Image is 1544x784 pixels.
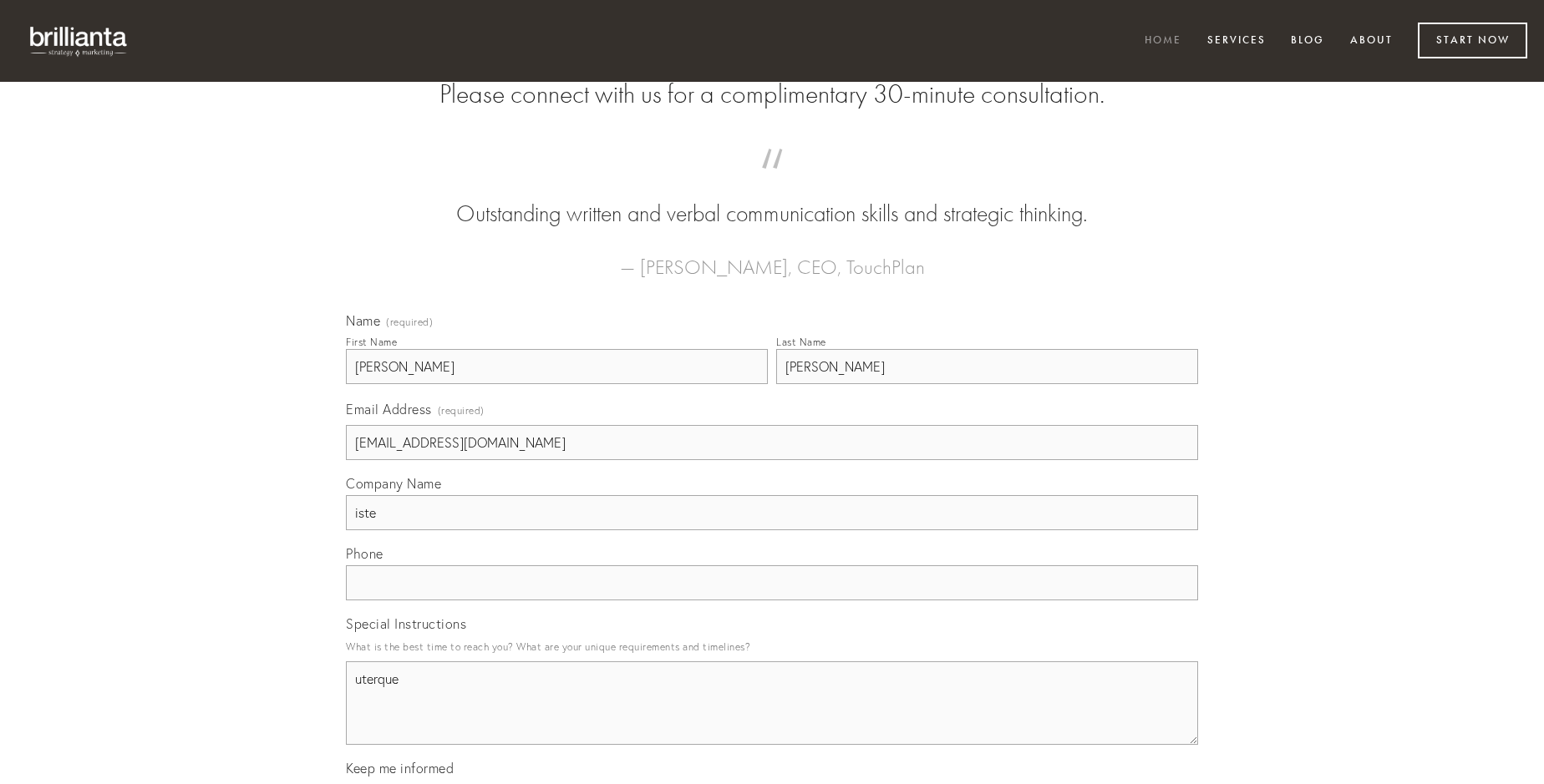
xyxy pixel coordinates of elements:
[1196,28,1277,55] a: Services
[346,615,466,632] span: Special Instructions
[346,401,432,417] span: Email Address
[346,760,454,776] span: Keep me informed
[1134,28,1192,55] a: Home
[346,336,397,348] div: First Name
[17,17,142,65] img: brillianta - research, strategy, marketing
[346,661,1198,745] textarea: uterque
[373,165,1171,230] blockquote: Outstanding written and verbal communication skills and strategic thinking.
[438,399,485,422] span: (required)
[373,230,1171,284] figcaption: — [PERSON_NAME], CEO, TouchPlan
[776,336,826,348] div: Last Name
[386,317,433,327] span: (required)
[1418,23,1527,58] a: Start Now
[1339,28,1404,55] a: About
[346,545,383,562] span: Phone
[346,78,1198,110] h2: Please connect with us for a complimentary 30-minute consultation.
[346,312,380,329] span: Name
[373,165,1171,198] span: “
[346,635,1198,658] p: What is the best time to reach you? What are your unique requirements and timelines?
[346,475,441,492] span: Company Name
[1280,28,1335,55] a: Blog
